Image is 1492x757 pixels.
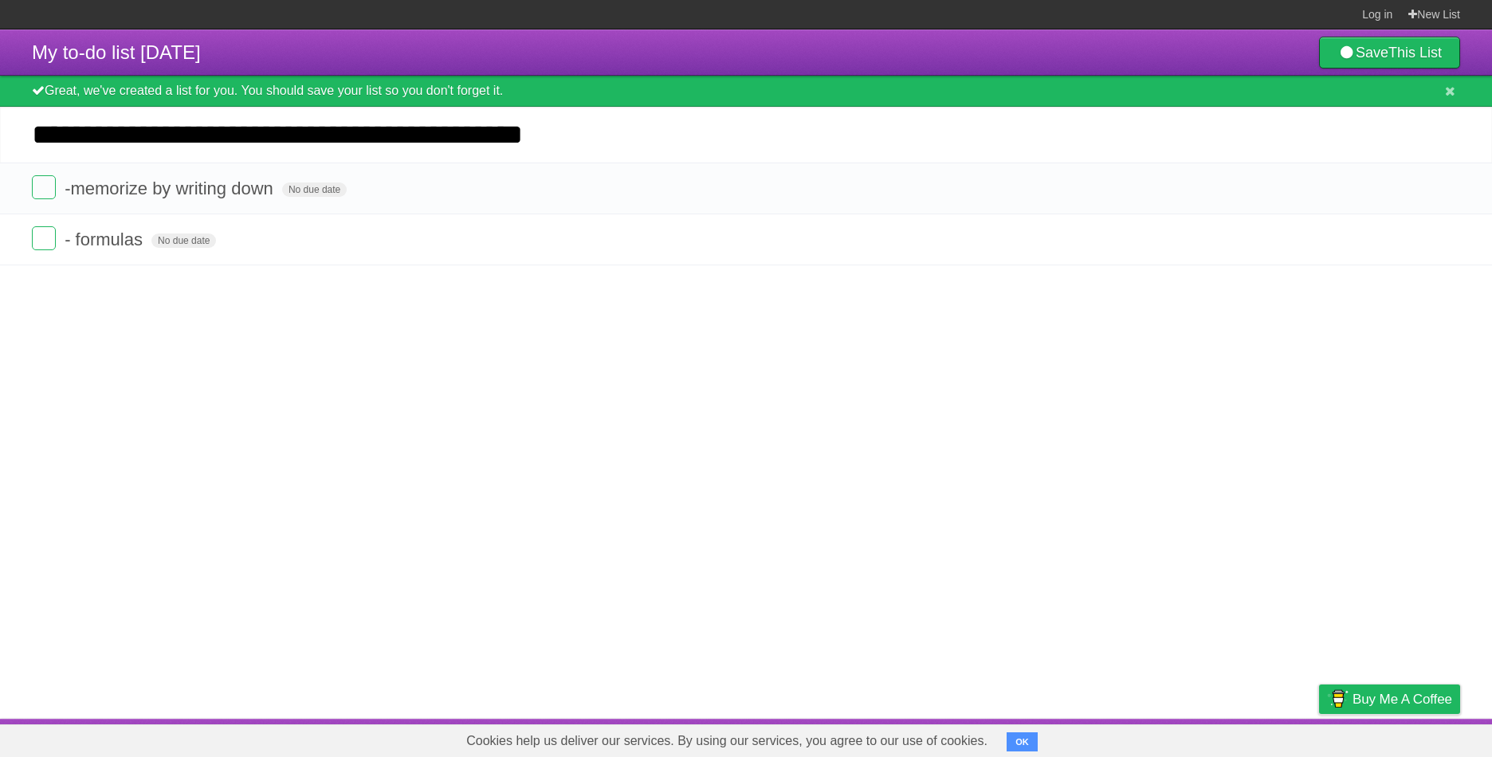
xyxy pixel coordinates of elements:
a: SaveThis List [1319,37,1460,69]
span: - formulas [65,229,147,249]
span: Buy me a coffee [1353,685,1452,713]
span: No due date [282,182,347,197]
a: Suggest a feature [1360,723,1460,753]
span: No due date [151,233,216,248]
label: Done [32,226,56,250]
b: This List [1388,45,1442,61]
a: Terms [1244,723,1279,753]
button: OK [1007,732,1038,751]
a: Developers [1160,723,1224,753]
a: About [1107,723,1141,753]
label: Done [32,175,56,199]
span: Cookies help us deliver our services. By using our services, you agree to our use of cookies. [450,725,1003,757]
a: Privacy [1298,723,1340,753]
img: Buy me a coffee [1327,685,1349,712]
span: My to-do list [DATE] [32,41,201,63]
span: -memorize by writing down [65,178,277,198]
a: Buy me a coffee [1319,684,1460,714]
